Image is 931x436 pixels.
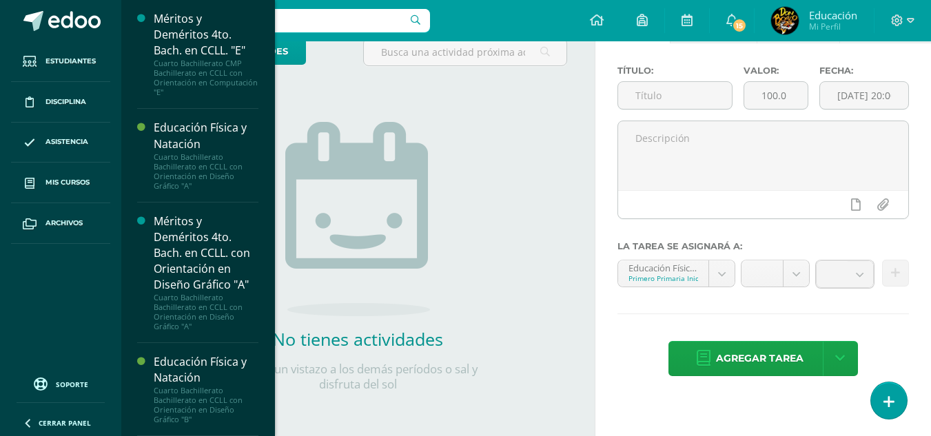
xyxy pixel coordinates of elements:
div: Cuarto Bachillerato Bachillerato en CCLL con Orientación en Diseño Gráfico "B" [154,386,258,424]
a: Educación Física 'A'Primero Primaria Inicial [618,260,735,287]
a: Asistencia [11,123,110,163]
a: Aviso [840,10,914,43]
span: 15 [732,18,747,33]
span: Agregar tarea [716,342,804,375]
span: Estudiantes [45,56,96,67]
a: Disciplina [11,82,110,123]
div: Educación Física 'A' [628,260,699,273]
span: Mi Perfil [809,21,857,32]
div: Méritos y Deméritos 4to. Bach. en CCLL. con Orientación en Diseño Gráfico "A" [154,214,258,293]
label: Valor: [744,65,808,76]
input: Busca un usuario... [130,9,430,32]
span: Mis cursos [45,177,90,188]
span: Soporte [56,380,88,389]
div: Cuarto Bachillerato Bachillerato en CCLL con Orientación en Diseño Gráfico "A" [154,293,258,331]
a: Estudiantes [11,41,110,82]
a: Evento [757,10,839,43]
label: Fecha: [819,65,909,76]
span: Archivos [45,218,83,229]
input: Título [618,82,732,109]
div: Educación Física y Natación [154,354,258,386]
label: Título: [617,65,733,76]
a: Soporte [17,374,105,393]
a: Méritos y Deméritos 4to. Bach. en CCLL. "E"Cuarto Bachillerato CMP Bachillerato en CCLL con Orien... [154,11,258,97]
a: Méritos y Deméritos 4to. Bach. en CCLL. con Orientación en Diseño Gráfico "A"Cuarto Bachillerato ... [154,214,258,332]
label: La tarea se asignará a: [617,241,909,251]
div: Primero Primaria Inicial [628,273,699,283]
img: no_activities.png [285,122,430,316]
h2: No tienes actividades [220,327,495,351]
span: Asistencia [45,136,88,147]
p: Échale un vistazo a los demás períodos o sal y disfruta del sol [220,362,495,392]
a: Tarea [595,10,670,43]
input: Puntos máximos [744,82,808,109]
a: Archivos [11,203,110,244]
a: Educación Física y NataciónCuarto Bachillerato Bachillerato en CCLL con Orientación en Diseño Grá... [154,354,258,424]
div: Méritos y Deméritos 4to. Bach. en CCLL. "E" [154,11,258,59]
img: e848a06d305063da6e408c2e705eb510.png [771,7,799,34]
input: Fecha de entrega [820,82,908,109]
a: Mis cursos [11,163,110,203]
a: Educación Física y NataciónCuarto Bachillerato Bachillerato en CCLL con Orientación en Diseño Grá... [154,120,258,190]
div: Cuarto Bachillerato Bachillerato en CCLL con Orientación en Diseño Gráfico "A" [154,152,258,191]
div: Cuarto Bachillerato CMP Bachillerato en CCLL con Orientación en Computación "E" [154,59,258,97]
span: Educación [809,8,857,22]
a: Examen [671,10,757,43]
span: Disciplina [45,96,86,107]
span: Cerrar panel [39,418,91,428]
div: Educación Física y Natación [154,120,258,152]
input: Busca una actividad próxima aquí... [364,39,566,65]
